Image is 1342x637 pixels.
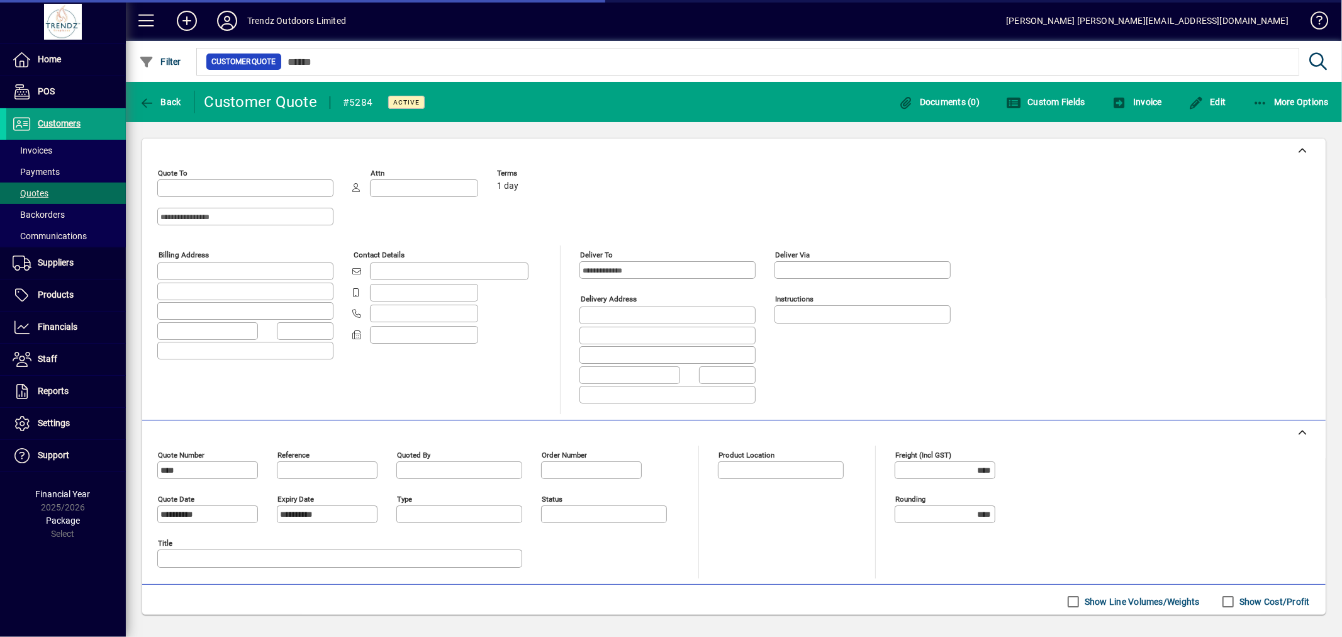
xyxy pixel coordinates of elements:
[136,50,184,73] button: Filter
[6,44,126,76] a: Home
[13,188,48,198] span: Quotes
[204,92,318,112] div: Customer Quote
[6,440,126,471] a: Support
[580,251,613,259] mat-label: Deliver To
[1250,91,1333,113] button: More Options
[126,91,195,113] app-page-header-button: Back
[38,118,81,128] span: Customers
[46,516,80,526] span: Package
[6,376,126,407] a: Reports
[247,11,346,31] div: Trendz Outdoors Limited
[1082,595,1200,608] label: Show Line Volumes/Weights
[36,489,91,499] span: Financial Year
[497,181,518,191] span: 1 day
[6,247,126,279] a: Suppliers
[158,169,187,178] mat-label: Quote To
[13,231,87,241] span: Communications
[371,169,384,178] mat-label: Attn
[6,183,126,204] a: Quotes
[895,450,951,459] mat-label: Freight (incl GST)
[38,354,57,364] span: Staff
[38,290,74,300] span: Products
[497,169,573,178] span: Terms
[1006,97,1085,107] span: Custom Fields
[158,494,194,503] mat-label: Quote date
[775,295,814,303] mat-label: Instructions
[6,225,126,247] a: Communications
[13,167,60,177] span: Payments
[895,494,925,503] mat-label: Rounding
[6,279,126,311] a: Products
[895,91,983,113] button: Documents (0)
[1185,91,1229,113] button: Edit
[719,450,774,459] mat-label: Product location
[1112,97,1162,107] span: Invoice
[1253,97,1329,107] span: More Options
[38,86,55,96] span: POS
[6,204,126,225] a: Backorders
[1188,97,1226,107] span: Edit
[38,322,77,332] span: Financials
[1109,91,1165,113] button: Invoice
[38,386,69,396] span: Reports
[1237,595,1310,608] label: Show Cost/Profit
[136,91,184,113] button: Back
[139,57,181,67] span: Filter
[38,54,61,64] span: Home
[542,450,587,459] mat-label: Order number
[167,9,207,32] button: Add
[1006,11,1289,31] div: [PERSON_NAME] [PERSON_NAME][EMAIL_ADDRESS][DOMAIN_NAME]
[277,494,314,503] mat-label: Expiry date
[158,450,204,459] mat-label: Quote number
[1301,3,1326,43] a: Knowledge Base
[6,140,126,161] a: Invoices
[6,76,126,108] a: POS
[397,450,430,459] mat-label: Quoted by
[38,450,69,460] span: Support
[775,251,810,259] mat-label: Deliver via
[38,257,74,268] span: Suppliers
[13,145,52,155] span: Invoices
[6,312,126,343] a: Financials
[343,93,372,113] div: #5284
[542,494,562,503] mat-label: Status
[6,408,126,439] a: Settings
[139,97,181,107] span: Back
[6,161,126,183] a: Payments
[397,494,412,503] mat-label: Type
[13,210,65,220] span: Backorders
[277,450,310,459] mat-label: Reference
[38,418,70,428] span: Settings
[1003,91,1088,113] button: Custom Fields
[211,55,276,68] span: Customer Quote
[898,97,980,107] span: Documents (0)
[207,9,247,32] button: Profile
[158,538,172,547] mat-label: Title
[6,344,126,375] a: Staff
[393,98,420,106] span: Active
